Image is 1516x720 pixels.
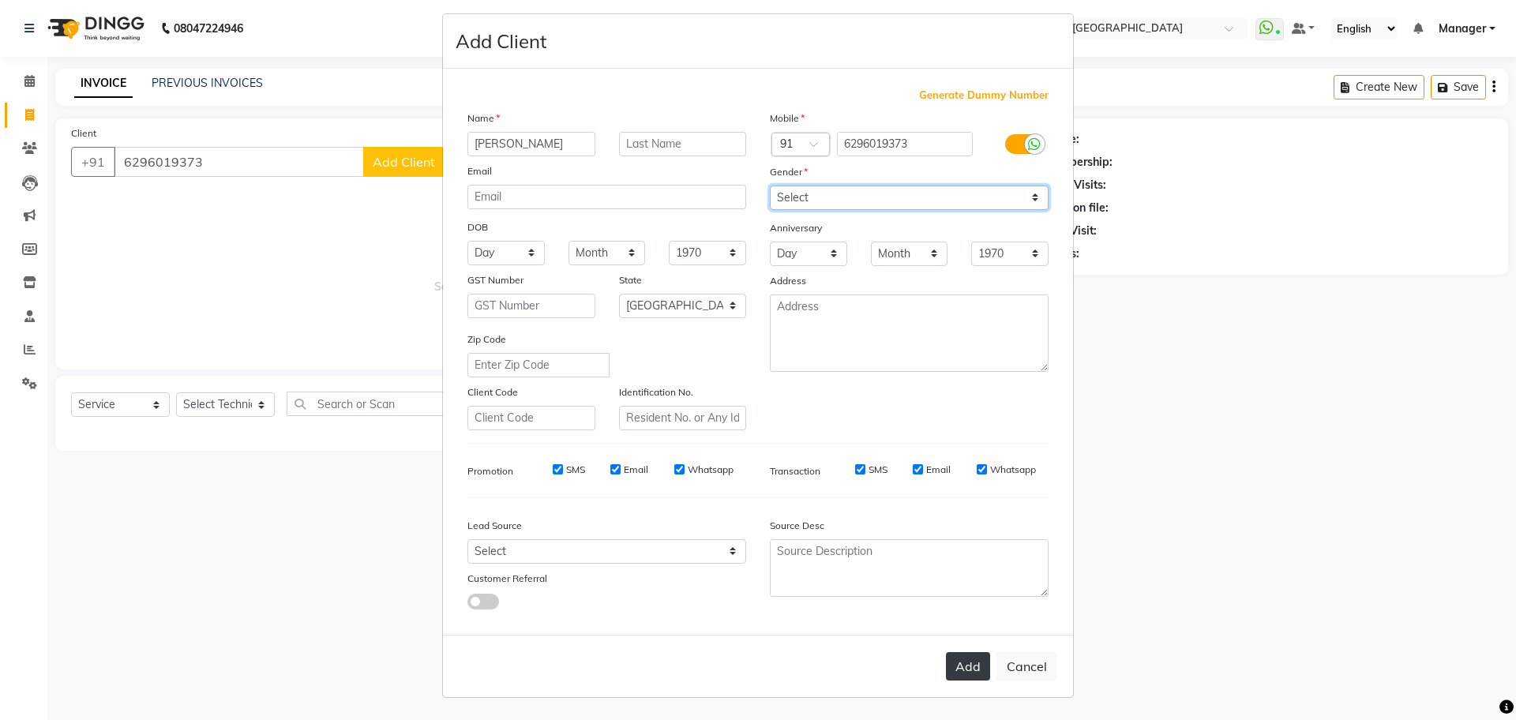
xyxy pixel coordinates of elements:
label: Email [926,463,951,477]
label: Source Desc [770,519,824,533]
label: Gender [770,165,808,179]
label: GST Number [467,273,523,287]
label: Client Code [467,385,518,399]
label: Customer Referral [467,572,547,586]
button: Cancel [996,651,1057,681]
label: DOB [467,220,488,234]
input: Email [467,185,746,209]
label: Email [467,164,492,178]
label: Lead Source [467,519,522,533]
input: GST Number [467,294,595,318]
label: Whatsapp [688,463,734,477]
label: State [619,273,642,287]
span: Generate Dummy Number [919,88,1049,103]
input: Enter Zip Code [467,353,610,377]
input: Mobile [837,132,974,156]
label: Name [467,111,500,126]
label: Transaction [770,464,820,478]
button: Add [946,652,990,681]
h4: Add Client [456,27,546,55]
label: Whatsapp [990,463,1036,477]
label: Address [770,274,806,288]
label: SMS [869,463,887,477]
label: Identification No. [619,385,693,399]
label: Zip Code [467,332,506,347]
input: Last Name [619,132,747,156]
input: First Name [467,132,595,156]
label: SMS [566,463,585,477]
label: Mobile [770,111,805,126]
input: Client Code [467,406,595,430]
label: Anniversary [770,221,822,235]
label: Email [624,463,648,477]
input: Resident No. or Any Id [619,406,747,430]
label: Promotion [467,464,513,478]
